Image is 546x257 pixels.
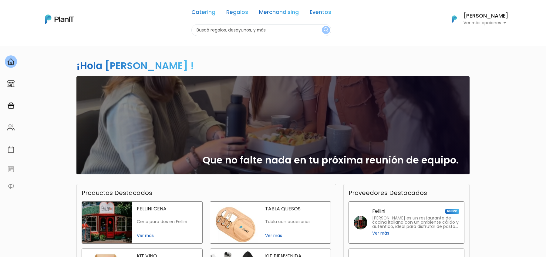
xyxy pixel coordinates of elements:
span: Ver más [372,230,389,236]
img: tabla quesos [210,202,260,243]
p: TABLA QUESOS [265,206,326,211]
img: calendar-87d922413cdce8b2cf7b7f5f62616a5cf9e4887200fb71536465627b3292af00.svg [7,146,15,153]
p: Tabla con accesorios [265,219,326,224]
span: Ver más [137,232,197,239]
a: Merchandising [259,10,299,17]
img: PlanIt Logo [448,12,461,26]
img: search_button-432b6d5273f82d61273b3651a40e1bd1b912527efae98b1b7a1b2c0702e16a8d.svg [324,27,328,33]
img: partners-52edf745621dab592f3b2c58e3bca9d71375a7ef29c3b500c9f145b62cc070d4.svg [7,183,15,190]
h3: Productos Destacados [82,189,152,196]
p: Cena para dos en Fellini [137,219,197,224]
img: marketplace-4ceaa7011d94191e9ded77b95e3339b90024bf715f7c57f8cf31f2d8c509eaba.svg [7,80,15,87]
p: Ver más opciones [463,21,508,25]
p: [PERSON_NAME] es un restaurante de cocina italiana con un ambiente cálido y auténtico, ideal para... [372,216,459,229]
input: Buscá regalos, desayunos, y más [191,24,331,36]
a: Eventos [310,10,331,17]
a: tabla quesos TABLA QUESOS Tabla con accesorios Ver más [210,201,331,244]
h2: ¡Hola [PERSON_NAME] ! [76,59,194,72]
a: fellini cena FELLINI CENA Cena para dos en Fellini Ver más [82,201,203,244]
span: Ver más [265,232,326,239]
p: Fellini [372,209,385,214]
img: fellini [354,216,367,229]
img: campaigns-02234683943229c281be62815700db0a1741e53638e28bf9629b52c665b00959.svg [7,102,15,109]
img: home-e721727adea9d79c4d83392d1f703f7f8bce08238fde08b1acbfd93340b81755.svg [7,58,15,65]
h2: Que no falte nada en tu próxima reunión de equipo. [203,154,459,166]
p: FELLINI CENA [137,206,197,211]
span: NUEVO [445,209,459,214]
img: fellini cena [82,202,132,243]
h6: [PERSON_NAME] [463,13,508,19]
img: people-662611757002400ad9ed0e3c099ab2801c6687ba6c219adb57efc949bc21e19d.svg [7,124,15,131]
a: Fellini NUEVO [PERSON_NAME] es un restaurante de cocina italiana con un ambiente cálido y auténti... [349,201,464,244]
a: Regalos [226,10,248,17]
h3: Proveedores Destacados [349,189,427,196]
a: Catering [191,10,215,17]
button: PlanIt Logo [PERSON_NAME] Ver más opciones [444,11,508,27]
img: feedback-78b5a0c8f98aac82b08bfc38622c3050aee476f2c9584af64705fc4e61158814.svg [7,166,15,173]
img: PlanIt Logo [45,15,74,24]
